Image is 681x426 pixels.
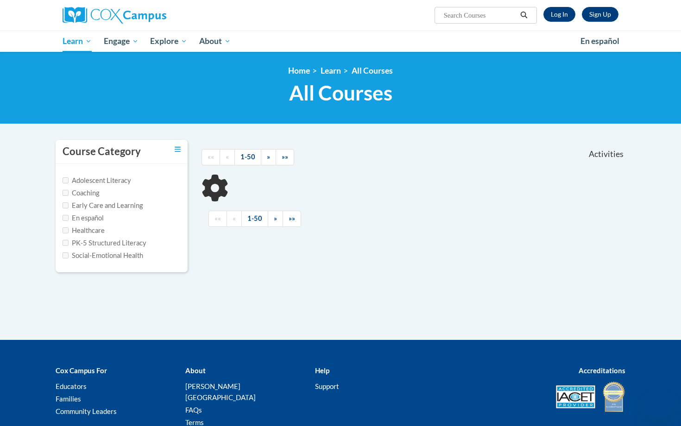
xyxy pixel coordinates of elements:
[63,7,166,24] img: Cox Campus
[49,31,632,52] div: Main menu
[589,149,624,159] span: Activities
[241,211,268,227] a: 1-50
[56,382,87,390] a: Educators
[185,382,256,401] a: [PERSON_NAME][GEOGRAPHIC_DATA]
[556,385,595,408] img: Accredited IACET® Provider
[63,188,99,198] label: Coaching
[57,31,98,52] a: Learn
[289,81,392,105] span: All Courses
[582,7,618,22] a: Register
[267,153,270,161] span: »
[63,251,143,261] label: Social-Emotional Health
[63,227,69,233] input: Checkbox for Options
[63,213,104,223] label: En español
[321,66,341,75] a: Learn
[104,36,139,47] span: Engage
[282,153,288,161] span: »»
[63,175,131,186] label: Adolescent Literacy
[63,226,105,236] label: Healthcare
[208,211,227,227] a: Begining
[227,211,242,227] a: Previous
[185,406,202,414] a: FAQs
[56,395,81,403] a: Families
[574,31,625,51] a: En español
[185,366,206,375] b: About
[289,214,295,222] span: »»
[233,214,236,222] span: «
[63,177,69,183] input: Checkbox for Options
[63,7,239,24] a: Cox Campus
[276,149,294,165] a: End
[150,36,187,47] span: Explore
[144,31,193,52] a: Explore
[261,149,276,165] a: Next
[315,382,339,390] a: Support
[56,366,107,375] b: Cox Campus For
[283,211,301,227] a: End
[63,215,69,221] input: Checkbox for Options
[63,190,69,196] input: Checkbox for Options
[199,36,231,47] span: About
[56,407,117,415] a: Community Leaders
[175,144,181,155] a: Toggle collapse
[63,36,92,47] span: Learn
[352,66,393,75] a: All Courses
[63,238,146,248] label: PK-5 Structured Literacy
[63,200,143,211] label: Early Care and Learning
[63,240,69,246] input: Checkbox for Options
[268,211,283,227] a: Next
[63,252,69,258] input: Checkbox for Options
[202,149,220,165] a: Begining
[580,36,619,46] span: En español
[644,389,674,419] iframe: Button to launch messaging window
[208,153,214,161] span: ««
[443,10,517,21] input: Search Courses
[226,153,229,161] span: «
[274,214,277,222] span: »
[315,366,329,375] b: Help
[543,7,575,22] a: Log In
[193,31,237,52] a: About
[220,149,235,165] a: Previous
[234,149,261,165] a: 1-50
[98,31,145,52] a: Engage
[214,214,221,222] span: ««
[63,144,141,159] h3: Course Category
[602,381,625,413] img: IDA® Accredited
[288,66,310,75] a: Home
[517,10,531,21] button: Search
[63,202,69,208] input: Checkbox for Options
